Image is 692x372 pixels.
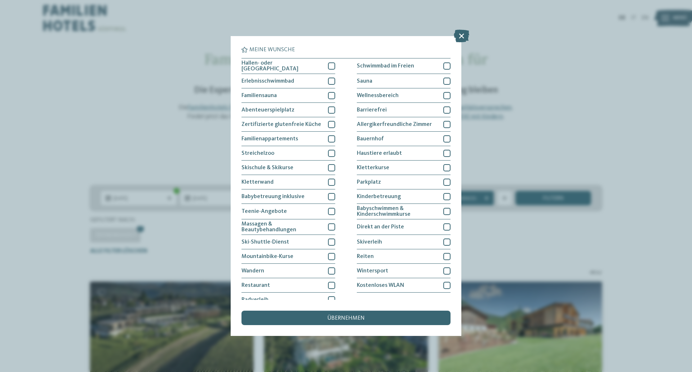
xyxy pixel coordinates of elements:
span: Familiensauna [241,93,277,99]
span: Erlebnisschwimmbad [241,78,294,84]
span: Kletterwand [241,179,274,185]
span: Babyschwimmen & Kinderschwimmkurse [357,206,438,217]
span: Wandern [241,268,264,274]
span: Ski-Shuttle-Dienst [241,239,289,245]
span: Sauna [357,78,372,84]
span: Babybetreuung inklusive [241,194,305,200]
span: Restaurant [241,283,270,288]
span: Wintersport [357,268,388,274]
span: Mountainbike-Kurse [241,254,293,259]
span: Direkt an der Piste [357,224,404,230]
span: Wellnessbereich [357,93,399,99]
span: Skischule & Skikurse [241,165,293,171]
span: Streichelzoo [241,150,274,156]
span: Meine Wünsche [249,47,295,53]
span: Massagen & Beautybehandlungen [241,221,323,233]
span: Radverleih [241,297,269,303]
span: Abenteuerspielplatz [241,107,294,113]
span: Familienappartements [241,136,298,142]
span: übernehmen [327,315,365,321]
span: Hallen- oder [GEOGRAPHIC_DATA] [241,60,323,72]
span: Bauernhof [357,136,384,142]
span: Allergikerfreundliche Zimmer [357,122,432,127]
span: Teenie-Angebote [241,209,287,214]
span: Skiverleih [357,239,382,245]
span: Kinderbetreuung [357,194,401,200]
span: Kostenloses WLAN [357,283,404,288]
span: Zertifizierte glutenfreie Küche [241,122,321,127]
span: Haustiere erlaubt [357,150,402,156]
span: Barrierefrei [357,107,387,113]
span: Schwimmbad im Freien [357,63,414,69]
span: Reiten [357,254,374,259]
span: Kletterkurse [357,165,389,171]
span: Parkplatz [357,179,381,185]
